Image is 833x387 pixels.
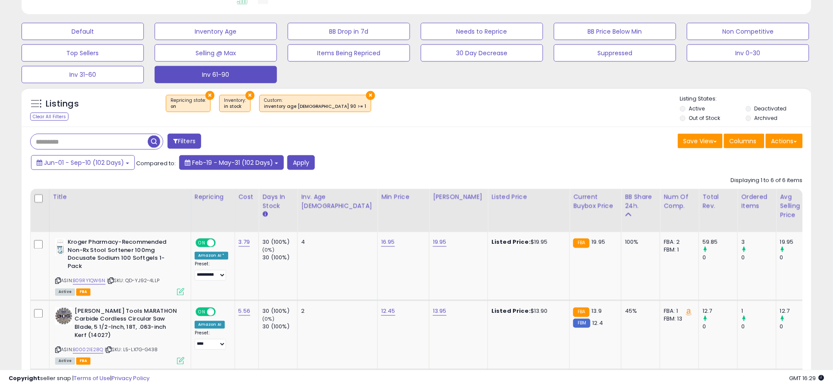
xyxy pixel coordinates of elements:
div: Current Buybox Price [573,192,618,211]
button: Feb-19 - May-31 (102 Days) [179,155,284,170]
div: Cost [239,192,255,201]
button: × [246,91,255,100]
button: BB Drop in 7d [288,23,410,40]
div: 30 (100%) [262,254,297,262]
a: 13.95 [433,307,447,316]
div: in stock [224,104,246,110]
a: 12.45 [381,307,395,316]
button: Default [22,23,144,40]
div: $19.95 [491,239,563,246]
div: 12.7 [780,308,815,315]
div: Inv. Age [DEMOGRAPHIC_DATA] [301,192,374,211]
button: Columns [724,134,765,148]
div: ASIN: [55,239,184,295]
button: Save View [678,134,723,148]
div: 59.85 [702,239,737,246]
button: Actions [766,134,803,148]
strong: Copyright [9,374,40,382]
a: Privacy Policy [112,374,149,382]
label: Out of Stock [689,114,721,122]
div: Total Rev. [702,192,734,211]
div: 4 [301,239,371,246]
label: Archived [755,114,778,122]
span: 13.9 [592,307,602,315]
span: Columns [730,137,757,145]
div: Preset: [195,330,228,349]
div: BB Share 24h. [625,192,656,211]
div: Amazon AI [195,321,225,329]
label: Deactivated [755,105,787,112]
button: Non Competitive [687,23,809,40]
div: [PERSON_NAME] [433,192,484,201]
div: 30 (100%) [262,323,297,331]
span: Feb-19 - May-31 (102 Days) [192,158,273,167]
b: Kroger Pharmacy-Recommended Non-Rx Stool Softener 100mg Docusate Sodium 100 Softgels 1-Pack [68,239,172,273]
span: Jun-01 - Sep-10 (102 Days) [44,158,124,167]
span: OFF [214,239,228,247]
div: Clear All Filters [30,113,68,121]
div: 12.7 [702,308,737,315]
button: Needs to Reprice [421,23,543,40]
div: 30 (100%) [262,239,297,246]
div: 30 (100%) [262,308,297,315]
button: × [366,91,375,100]
div: FBA: 1 [664,308,692,315]
span: All listings currently available for purchase on Amazon [55,358,75,365]
div: seller snap | | [9,374,149,383]
button: BB Price Below Min [554,23,676,40]
img: 51jHH1yeUdS._SL40_.jpg [55,308,72,325]
div: $13.90 [491,308,563,315]
div: 100% [625,239,653,246]
small: FBA [573,239,589,248]
span: OFF [214,308,228,315]
span: 19.95 [592,238,606,246]
small: Days In Stock. [262,211,267,218]
a: 5.56 [239,307,251,316]
a: B09RY1QW6N [73,277,106,285]
div: 0 [780,323,815,331]
span: | SKU: L5-LX7G-G438 [105,346,158,353]
button: Jun-01 - Sep-10 (102 Days) [31,155,135,170]
div: Repricing [195,192,231,201]
div: 0 [741,323,776,331]
div: 0 [780,254,815,262]
span: Inventory : [224,97,246,110]
div: 0 [702,254,737,262]
a: B0002IE28Q [73,346,103,354]
span: ON [196,308,207,315]
button: 30 Day Decrease [421,44,543,62]
span: Custom: [264,97,367,110]
small: FBM [573,319,590,328]
small: (0%) [262,247,274,254]
span: FBA [76,358,91,365]
a: Terms of Use [74,374,110,382]
div: inventory age [DEMOGRAPHIC_DATA] 90 >= 1 [264,104,367,110]
button: Suppressed [554,44,676,62]
div: 0 [741,254,776,262]
button: Items Being Repriced [288,44,410,62]
button: Inv 0-30 [687,44,809,62]
div: Num of Comp. [664,192,695,211]
span: | SKU: QD-YJ92-4LLP [107,277,159,284]
div: 0 [702,323,737,331]
b: [PERSON_NAME] Tools MARATHON Carbide Cordless Circular Saw Blade, 5 1/2-Inch, 18T, .063-inch Kerf... [75,308,179,342]
div: Ordered Items [741,192,773,211]
div: FBA: 2 [664,239,692,246]
b: Listed Price: [491,238,531,246]
button: Apply [287,155,315,170]
button: Inventory Age [155,23,277,40]
button: Inv 61-90 [155,66,277,83]
a: 3.79 [239,238,250,247]
span: FBA [76,289,91,296]
button: Selling @ Max [155,44,277,62]
button: Top Sellers [22,44,144,62]
div: FBM: 13 [664,315,692,323]
label: Active [689,105,705,112]
span: All listings currently available for purchase on Amazon [55,289,75,296]
div: Preset: [195,261,228,280]
div: Avg Selling Price [780,192,811,220]
div: Displaying 1 to 6 of 6 items [731,176,803,185]
b: Listed Price: [491,307,531,315]
span: Compared to: [136,159,176,167]
button: Filters [168,134,201,149]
